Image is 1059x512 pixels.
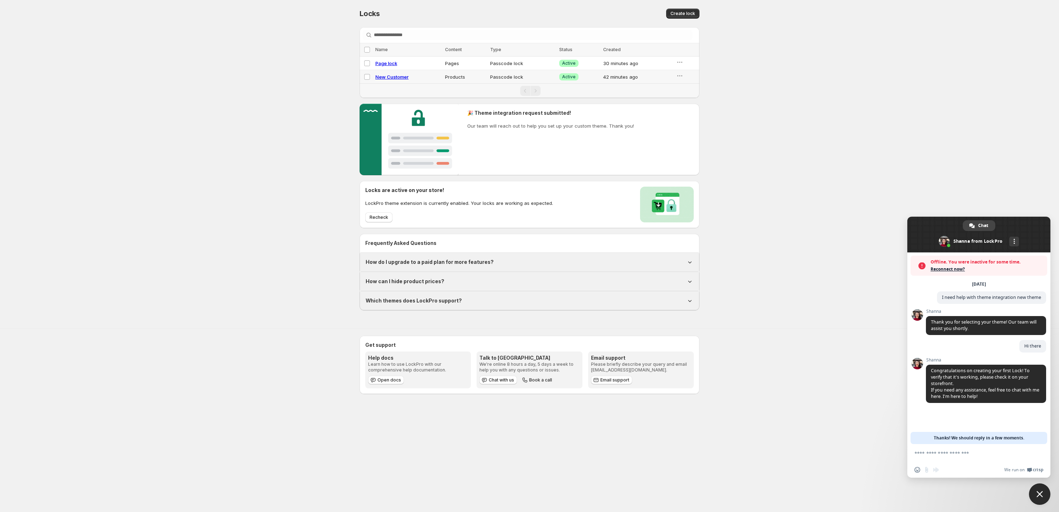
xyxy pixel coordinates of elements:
[443,56,488,70] td: Pages
[375,74,409,80] a: New Customer
[942,294,1041,300] span: I need help with theme integration new theme
[934,432,1024,444] span: Thanks! We should reply in a few moments.
[375,60,397,66] a: Page lock
[368,354,468,361] h3: Help docs
[365,200,553,207] p: LockPro theme extension is currently enabled. Your locks are working as expected.
[666,9,699,19] button: Create lock
[591,354,691,361] h3: Email support
[370,215,388,220] span: Recheck
[559,47,572,52] span: Status
[360,9,380,18] span: Locks
[562,74,576,80] span: Active
[366,259,494,266] h1: How do I upgrade to a paid plan for more features?
[1004,467,1025,473] span: We run on
[467,122,634,129] p: Our team will reach out to help you set up your custom theme. Thank you!
[366,278,444,285] h1: How can I hide product prices?
[601,56,674,70] td: 30 minutes ago
[1004,467,1043,473] a: We run onCrisp
[360,83,699,98] nav: Pagination
[443,70,488,84] td: Products
[1029,483,1050,505] div: Close chat
[365,187,553,194] h2: Locks are active on your store!
[368,361,468,373] p: Learn how to use LockPro with our comprehensive help documentation.
[365,341,694,349] h2: Get support
[670,11,695,16] span: Create lock
[377,377,401,383] span: Open docs
[931,259,1044,266] span: Offline. You were inactive for some time.
[467,109,634,117] h2: 🎉 Theme integration request submitted!
[972,282,986,286] div: [DATE]
[591,361,691,373] p: Please briefly describe your query and email [EMAIL_ADDRESS][DOMAIN_NAME].
[600,377,629,383] span: Email support
[488,70,557,84] td: Passcode lock
[365,212,392,222] button: Recheck
[445,47,462,52] span: Content
[931,266,1044,273] span: Reconnect now?
[529,377,552,383] span: Book a call
[931,319,1036,331] span: Thank you for selecting your theme! Our team will assist you shortly.
[520,376,555,384] button: Book a call
[365,240,694,247] h2: Frequently Asked Questions
[978,220,988,231] span: Chat
[914,467,920,473] span: Insert an emoji
[490,47,501,52] span: Type
[926,309,1046,314] span: Shanna
[360,104,459,175] img: Customer support
[1033,467,1043,473] span: Crisp
[366,297,462,304] h1: Which themes does LockPro support?
[562,60,576,66] span: Active
[489,377,514,383] span: Chat with us
[603,47,621,52] span: Created
[640,187,694,222] img: Locks activated
[601,70,674,84] td: 42 minutes ago
[368,376,404,384] a: Open docs
[479,361,579,373] p: We're online 8 hours a day, 5 days a week to help you with any questions or issues.
[375,47,388,52] span: Name
[479,376,517,384] button: Chat with us
[1009,237,1019,246] div: More channels
[1024,343,1041,349] span: Hi there
[488,56,557,70] td: Passcode lock
[931,368,1039,399] span: Congratulations on creating your first Lock! To verify that it's working, please check it on your...
[479,354,579,361] h3: Talk to [GEOGRAPHIC_DATA]
[591,376,632,384] a: Email support
[963,220,995,231] div: Chat
[926,358,1046,363] span: Shanna
[914,450,1028,457] textarea: Compose your message...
